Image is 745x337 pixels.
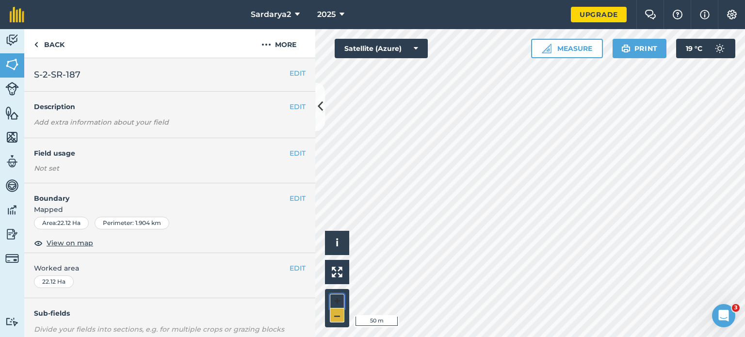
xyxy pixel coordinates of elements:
img: svg+xml;base64,PHN2ZyB4bWxucz0iaHR0cDovL3d3dy53My5vcmcvMjAwMC9zdmciIHdpZHRoPSIxNyIgaGVpZ2h0PSIxNy... [700,9,710,20]
img: svg+xml;base64,PD94bWwgdmVyc2lvbj0iMS4wIiBlbmNvZGluZz0idXRmLTgiPz4KPCEtLSBHZW5lcmF0b3I6IEFkb2JlIE... [5,154,19,169]
h4: Sub-fields [24,308,315,319]
img: svg+xml;base64,PHN2ZyB4bWxucz0iaHR0cDovL3d3dy53My5vcmcvMjAwMC9zdmciIHdpZHRoPSI5IiBoZWlnaHQ9IjI0Ii... [34,39,38,50]
button: EDIT [290,68,306,79]
button: Measure [531,39,603,58]
img: Ruler icon [542,44,551,53]
button: EDIT [290,263,306,273]
div: Not set [34,163,306,173]
img: svg+xml;base64,PHN2ZyB4bWxucz0iaHR0cDovL3d3dy53My5vcmcvMjAwMC9zdmciIHdpZHRoPSI1NiIgaGVpZ2h0PSI2MC... [5,106,19,120]
span: Mapped [24,204,315,215]
img: svg+xml;base64,PHN2ZyB4bWxucz0iaHR0cDovL3d3dy53My5vcmcvMjAwMC9zdmciIHdpZHRoPSIxOSIgaGVpZ2h0PSIyNC... [621,43,631,54]
iframe: Intercom live chat [712,304,735,327]
img: Two speech bubbles overlapping with the left bubble in the forefront [645,10,656,19]
span: Sardarya2 [251,9,291,20]
span: S-2-SR-187 [34,68,81,81]
img: svg+xml;base64,PD94bWwgdmVyc2lvbj0iMS4wIiBlbmNvZGluZz0idXRmLTgiPz4KPCEtLSBHZW5lcmF0b3I6IEFkb2JlIE... [5,252,19,265]
em: Add extra information about your field [34,118,169,127]
img: svg+xml;base64,PD94bWwgdmVyc2lvbj0iMS4wIiBlbmNvZGluZz0idXRmLTgiPz4KPCEtLSBHZW5lcmF0b3I6IEFkb2JlIE... [5,227,19,241]
span: View on map [47,238,93,248]
img: svg+xml;base64,PD94bWwgdmVyc2lvbj0iMS4wIiBlbmNvZGluZz0idXRmLTgiPz4KPCEtLSBHZW5lcmF0b3I6IEFkb2JlIE... [5,203,19,217]
img: svg+xml;base64,PD94bWwgdmVyc2lvbj0iMS4wIiBlbmNvZGluZz0idXRmLTgiPz4KPCEtLSBHZW5lcmF0b3I6IEFkb2JlIE... [710,39,729,58]
button: – [330,308,344,322]
div: Area : 22.12 Ha [34,217,89,229]
img: svg+xml;base64,PHN2ZyB4bWxucz0iaHR0cDovL3d3dy53My5vcmcvMjAwMC9zdmciIHdpZHRoPSIxOCIgaGVpZ2h0PSIyNC... [34,237,43,249]
span: Worked area [34,263,306,273]
img: svg+xml;base64,PD94bWwgdmVyc2lvbj0iMS4wIiBlbmNvZGluZz0idXRmLTgiPz4KPCEtLSBHZW5lcmF0b3I6IEFkb2JlIE... [5,178,19,193]
button: i [325,231,349,255]
button: View on map [34,237,93,249]
button: + [330,294,344,308]
h4: Boundary [24,183,290,204]
button: EDIT [290,193,306,204]
em: Divide your fields into sections, e.g. for multiple crops or grazing blocks [34,325,284,334]
h4: Field usage [34,148,290,159]
img: A question mark icon [672,10,683,19]
img: svg+xml;base64,PHN2ZyB4bWxucz0iaHR0cDovL3d3dy53My5vcmcvMjAwMC9zdmciIHdpZHRoPSI1NiIgaGVpZ2h0PSI2MC... [5,130,19,144]
img: Four arrows, one pointing top left, one top right, one bottom right and the last bottom left [332,267,342,277]
button: Print [613,39,667,58]
div: Perimeter : 1.904 km [95,217,169,229]
img: svg+xml;base64,PHN2ZyB4bWxucz0iaHR0cDovL3d3dy53My5vcmcvMjAwMC9zdmciIHdpZHRoPSI1NiIgaGVpZ2h0PSI2MC... [5,57,19,72]
img: A cog icon [726,10,738,19]
button: 19 °C [676,39,735,58]
h4: Description [34,101,306,112]
img: svg+xml;base64,PD94bWwgdmVyc2lvbj0iMS4wIiBlbmNvZGluZz0idXRmLTgiPz4KPCEtLSBHZW5lcmF0b3I6IEFkb2JlIE... [5,317,19,326]
a: Back [24,29,74,58]
div: 22.12 Ha [34,275,74,288]
span: i [336,237,339,249]
img: svg+xml;base64,PD94bWwgdmVyc2lvbj0iMS4wIiBlbmNvZGluZz0idXRmLTgiPz4KPCEtLSBHZW5lcmF0b3I6IEFkb2JlIE... [5,33,19,48]
a: Upgrade [571,7,627,22]
button: Satellite (Azure) [335,39,428,58]
img: fieldmargin Logo [10,7,24,22]
button: EDIT [290,101,306,112]
img: svg+xml;base64,PD94bWwgdmVyc2lvbj0iMS4wIiBlbmNvZGluZz0idXRmLTgiPz4KPCEtLSBHZW5lcmF0b3I6IEFkb2JlIE... [5,82,19,96]
span: 19 ° C [686,39,702,58]
button: More [243,29,315,58]
button: EDIT [290,148,306,159]
img: svg+xml;base64,PHN2ZyB4bWxucz0iaHR0cDovL3d3dy53My5vcmcvMjAwMC9zdmciIHdpZHRoPSIyMCIgaGVpZ2h0PSIyNC... [261,39,271,50]
span: 2025 [317,9,336,20]
span: 3 [732,304,740,312]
